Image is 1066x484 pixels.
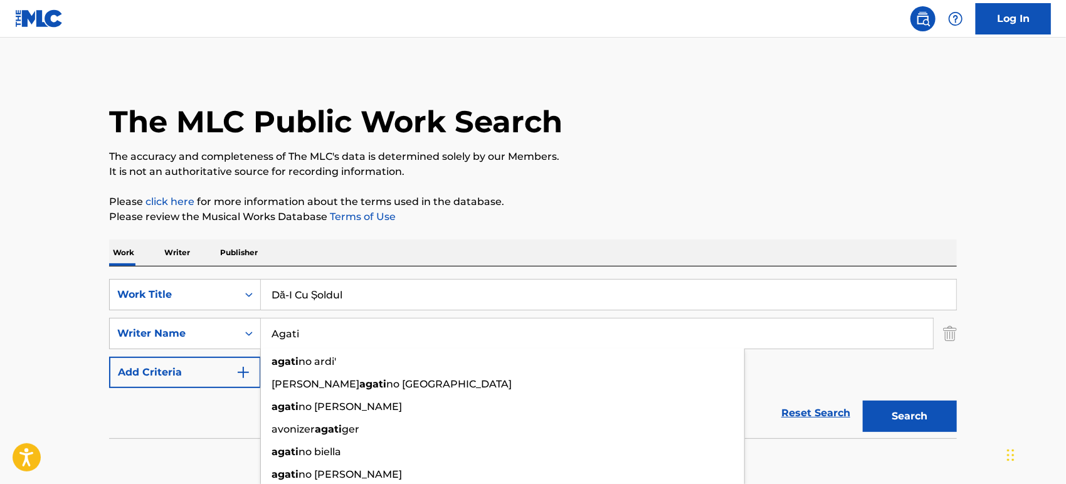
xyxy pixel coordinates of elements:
[216,239,261,266] p: Publisher
[109,149,957,164] p: The accuracy and completeness of The MLC's data is determined solely by our Members.
[327,211,396,223] a: Terms of Use
[916,11,931,26] img: search
[943,6,968,31] div: Help
[943,318,957,349] img: Delete Criterion
[775,399,857,427] a: Reset Search
[272,401,298,413] strong: agati
[109,103,562,140] h1: The MLC Public Work Search
[342,423,359,435] span: ger
[910,6,936,31] a: Public Search
[109,357,261,388] button: Add Criteria
[298,468,402,480] span: no [PERSON_NAME]
[298,446,341,458] span: no biella
[1007,436,1015,474] div: Drag
[298,355,336,367] span: no ardi'
[272,446,298,458] strong: agati
[359,378,386,390] strong: agati
[236,365,251,380] img: 9d2ae6d4665cec9f34b9.svg
[948,11,963,26] img: help
[272,378,359,390] span: [PERSON_NAME]
[109,239,138,266] p: Work
[117,287,230,302] div: Work Title
[272,423,315,435] span: avonizer
[272,355,298,367] strong: agati
[15,9,63,28] img: MLC Logo
[109,194,957,209] p: Please for more information about the terms used in the database.
[161,239,194,266] p: Writer
[272,468,298,480] strong: agati
[976,3,1051,34] a: Log In
[863,401,957,432] button: Search
[109,209,957,224] p: Please review the Musical Works Database
[109,164,957,179] p: It is not an authoritative source for recording information.
[315,423,342,435] strong: agati
[1003,424,1066,484] iframe: Chat Widget
[386,378,512,390] span: no [GEOGRAPHIC_DATA]
[145,196,194,208] a: click here
[109,279,957,438] form: Search Form
[298,401,402,413] span: no [PERSON_NAME]
[117,326,230,341] div: Writer Name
